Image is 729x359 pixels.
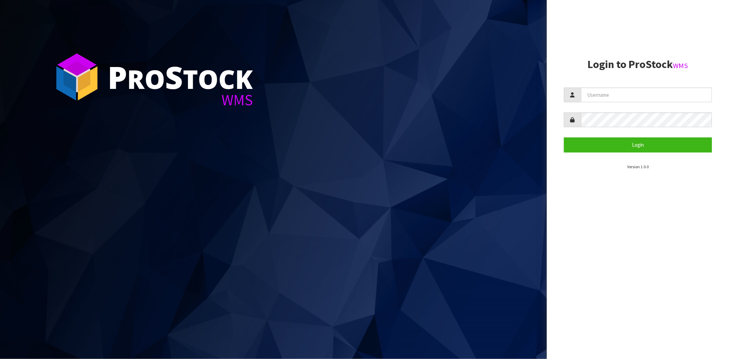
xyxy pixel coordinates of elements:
img: ProStock Cube [51,51,103,103]
small: Version 1.0.0 [627,164,649,169]
div: ro tock [108,62,253,92]
div: WMS [108,92,253,108]
small: WMS [673,61,688,70]
input: Username [581,88,712,102]
span: S [165,56,183,98]
button: Login [564,137,712,152]
span: P [108,56,127,98]
h2: Login to ProStock [564,58,712,70]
